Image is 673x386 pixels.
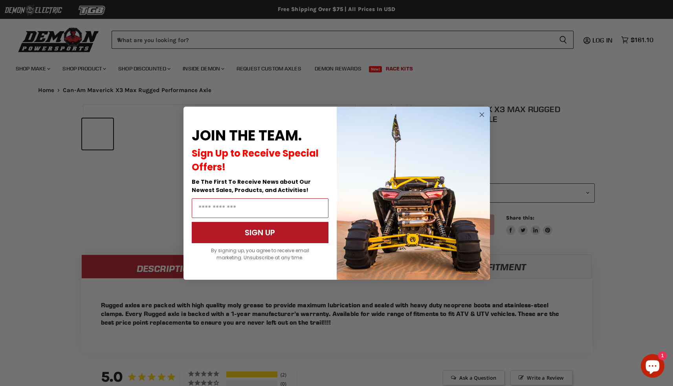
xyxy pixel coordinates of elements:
img: a9095488-b6e7-41ba-879d-588abfab540b.jpeg [337,107,490,280]
span: Sign Up to Receive Special Offers! [192,147,319,174]
span: By signing up, you agree to receive email marketing. Unsubscribe at any time. [211,247,309,261]
inbox-online-store-chat: Shopify online store chat [638,354,667,380]
span: Be The First To Receive News about Our Newest Sales, Products, and Activities! [192,178,311,194]
button: SIGN UP [192,222,328,243]
input: Email Address [192,198,328,218]
span: JOIN THE TEAM. [192,126,302,146]
button: Close dialog [477,110,487,120]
